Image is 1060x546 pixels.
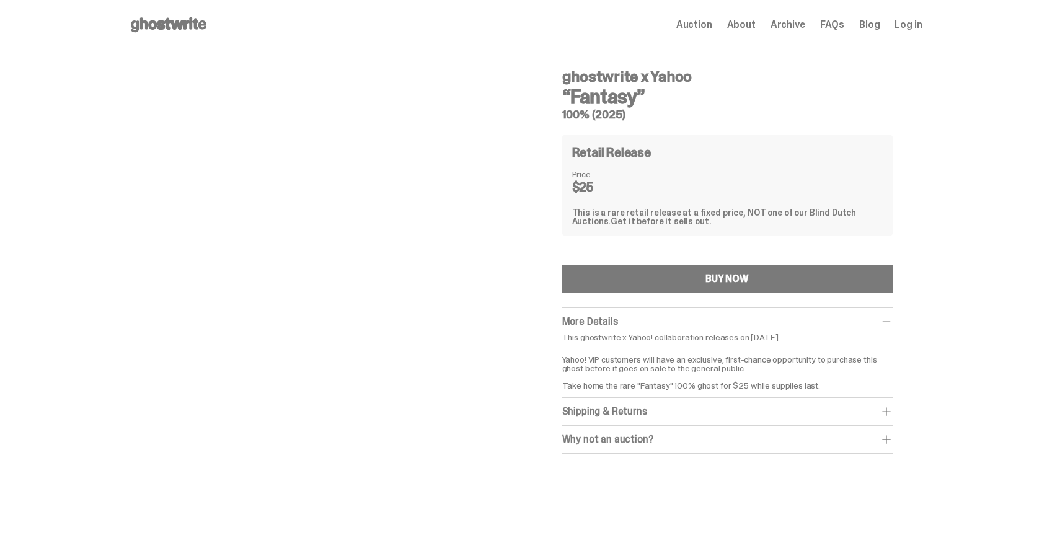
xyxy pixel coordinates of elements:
p: This ghostwrite x Yahoo! collaboration releases on [DATE]. [562,333,893,341]
div: This is a rare retail release at a fixed price, NOT one of our Blind Dutch Auctions. [572,208,883,226]
a: FAQs [820,20,844,30]
dd: $25 [572,181,634,193]
h4: Retail Release [572,146,651,159]
dt: Price [572,170,634,178]
a: Archive [771,20,805,30]
span: More Details [562,315,618,328]
span: Get it before it sells out. [611,216,711,227]
div: BUY NOW [705,274,749,284]
a: Log in [894,20,922,30]
div: Why not an auction? [562,433,893,446]
p: Yahoo! VIP customers will have an exclusive, first-chance opportunity to purchase this ghost befo... [562,346,893,390]
h4: ghostwrite x Yahoo [562,69,893,84]
a: Blog [859,20,880,30]
a: Auction [676,20,712,30]
button: BUY NOW [562,265,893,293]
h3: “Fantasy” [562,87,893,107]
h5: 100% (2025) [562,109,893,120]
a: About [727,20,756,30]
div: Shipping & Returns [562,405,893,418]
